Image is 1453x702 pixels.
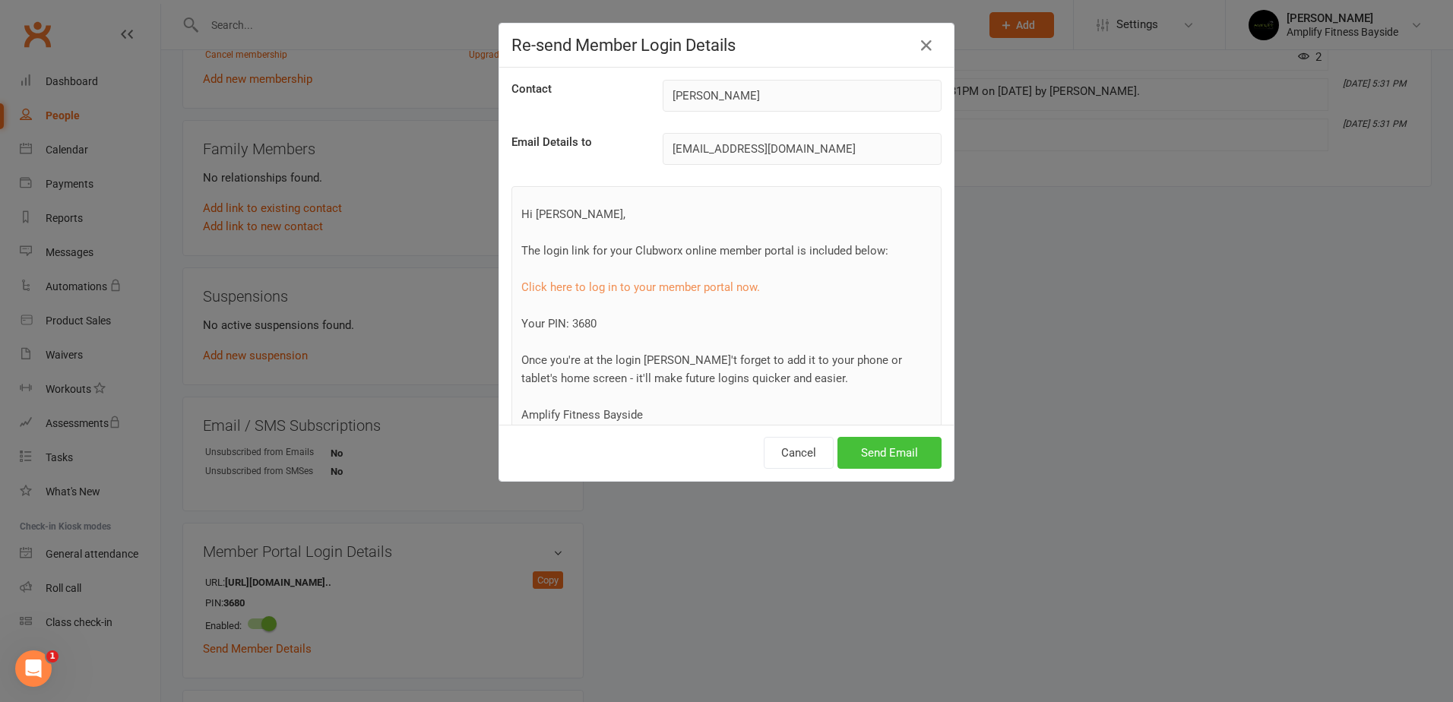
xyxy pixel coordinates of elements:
[764,437,834,469] button: Cancel
[521,353,902,385] span: Once you're at the login [PERSON_NAME]'t forget to add it to your phone or tablet's home screen -...
[837,437,942,469] button: Send Email
[914,33,939,58] button: Close
[521,244,888,258] span: The login link for your Clubworx online member portal is included below:
[15,650,52,687] iframe: Intercom live chat
[511,133,592,151] label: Email Details to
[521,317,597,330] span: Your PIN: 3680
[511,36,942,55] h4: Re-send Member Login Details
[511,80,552,98] label: Contact
[521,280,760,294] a: Click here to log in to your member portal now.
[521,408,643,422] span: Amplify Fitness Bayside
[46,650,59,662] span: 1
[521,207,625,221] span: Hi [PERSON_NAME],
